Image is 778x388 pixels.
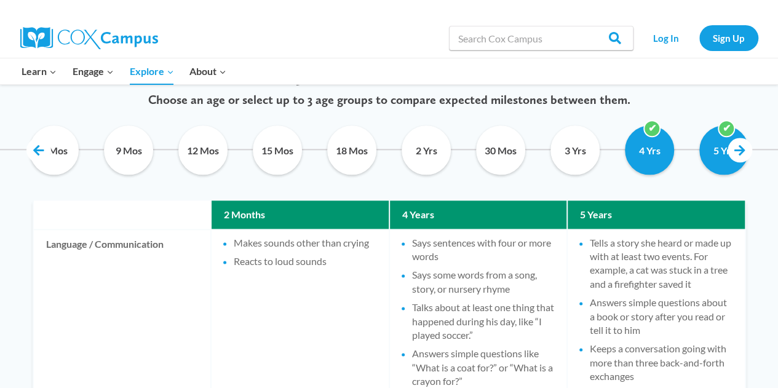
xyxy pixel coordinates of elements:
[14,58,65,84] button: Child menu of Learn
[234,236,376,250] li: Makes sounds other than crying
[590,236,732,291] li: Tells a story she heard or made up with at least two events. For example, a cat was stuck in a tr...
[590,342,732,383] li: Keeps a conversation going with more than three back-and-forth exchanges
[640,25,693,50] a: Log In
[412,347,555,388] li: Answers simple questions like “What is a coat for?” or “What is a crayon for?”
[412,268,555,296] li: Says some words from a song, story, or nursery rhyme
[14,58,234,84] nav: Primary Navigation
[234,255,376,268] li: Reacts to loud sounds
[699,25,758,50] a: Sign Up
[449,26,633,50] input: Search Cox Campus
[25,92,753,107] p: Choose an age or select up to 3 age groups to compare expected milestones between them.
[390,200,567,229] th: 4 Years
[590,296,732,337] li: Answers simple questions about a book or story after you read or tell it to him
[640,25,758,50] nav: Secondary Navigation
[20,27,158,49] img: Cox Campus
[212,200,389,229] th: 2 Months
[65,58,122,84] button: Child menu of Engage
[568,200,745,229] th: 5 Years
[412,301,555,342] li: Talks about at least one thing that happened during his day, like “I played soccer.”
[122,58,182,84] button: Child menu of Explore
[181,58,234,84] button: Child menu of About
[229,60,550,86] span: Developmental Milestone Tracker
[412,236,555,264] li: Says sentences with four or more words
